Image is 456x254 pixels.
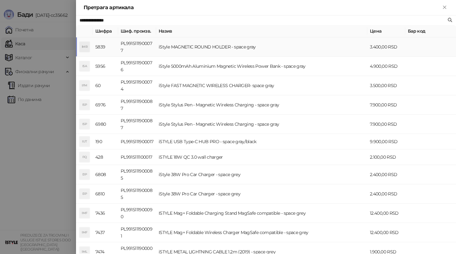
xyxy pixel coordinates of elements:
[367,134,405,149] td: 9.900,00 RSD
[118,25,156,37] th: Шиф. произв.
[118,165,156,184] td: PL9915111900085
[79,100,90,110] div: ISP
[156,57,367,76] td: iStyle 5000mAh Aluminium Magnetic Wireless Power Bank - space gray
[367,165,405,184] td: 2.400,00 RSD
[93,223,118,242] td: 7437
[118,57,156,76] td: PL9915111900076
[79,137,90,147] div: IUT
[118,76,156,95] td: PL9915111900074
[79,169,90,180] div: I3P
[118,134,156,149] td: PL9915111900017
[93,165,118,184] td: 6808
[156,25,367,37] th: Назив
[93,149,118,165] td: 428
[367,184,405,204] td: 2.400,00 RSD
[79,189,90,199] div: I3P
[79,152,90,162] div: I1Q
[367,149,405,165] td: 2.100,00 RSD
[93,37,118,57] td: 5839
[367,76,405,95] td: 3.500,00 RSD
[118,204,156,223] td: PL9915111900090
[156,76,367,95] td: iStyle FAST MAGNETIC WIRELESS CHARGER- space gray
[367,115,405,134] td: 7.900,00 RSD
[118,95,156,115] td: PL9915111900087
[156,223,367,242] td: ISTYLE Mag+ Foldable Wireless Charger MagSafe compatible - space grey
[93,76,118,95] td: 60
[79,208,90,218] div: IMF
[367,57,405,76] td: 4.900,00 RSD
[156,184,367,204] td: iStyle 38W Pro Car Charger - space grey
[79,42,90,52] div: IMR
[441,4,448,11] button: Close
[156,165,367,184] td: iStyle 38W Pro Car Charger - space grey
[118,115,156,134] td: PL9915111900087
[118,184,156,204] td: PL9915111900085
[118,223,156,242] td: PL9915111900091
[84,4,441,11] div: Претрага артикала
[118,149,156,165] td: PL9915111100017
[93,25,118,37] th: Шифра
[118,37,156,57] td: PL9915111900077
[156,149,367,165] td: iSTYLE 18W QC 3.0 wall charger
[405,25,456,37] th: Бар код
[156,95,367,115] td: iStyle Stylus Pen - Magnetic Wireless Charging - space gray
[367,204,405,223] td: 12.400,00 RSD
[79,119,90,129] div: ISP
[93,184,118,204] td: 6810
[93,204,118,223] td: 7436
[93,115,118,134] td: 6980
[367,223,405,242] td: 12.400,00 RSD
[79,80,90,91] div: IFM
[156,204,367,223] td: ISTYLE Mag+ Foldable Charging Stand MagSafe compatible - space grey
[79,227,90,238] div: IMF
[367,95,405,115] td: 7.900,00 RSD
[93,134,118,149] td: 190
[367,37,405,57] td: 3.400,00 RSD
[93,57,118,76] td: 5956
[79,61,90,71] div: I5A
[156,134,367,149] td: iSTYLE USB Type-C HUB PRO - space gray/black
[156,115,367,134] td: iStyle Stylus Pen - Magnetic Wireless Charging - space gray
[367,25,405,37] th: Цена
[93,95,118,115] td: 6976
[156,37,367,57] td: iStyle MAGNETIC ROUND HOLDER - space gray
